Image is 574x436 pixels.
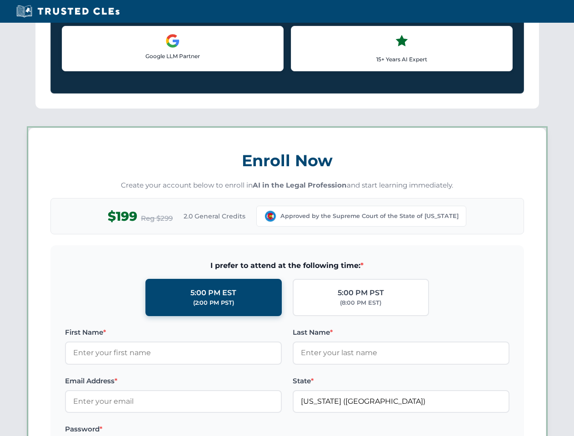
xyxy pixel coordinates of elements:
[338,287,384,299] div: 5:00 PM PST
[70,52,276,60] p: Google LLM Partner
[108,206,137,227] span: $199
[253,181,347,189] strong: AI in the Legal Profession
[340,298,381,307] div: (8:00 PM EST)
[50,146,524,175] h3: Enroll Now
[293,390,509,413] input: Colorado (CO)
[50,180,524,191] p: Create your account below to enroll in and start learning immediately.
[165,34,180,48] img: Google
[14,5,122,18] img: Trusted CLEs
[293,342,509,364] input: Enter your last name
[193,298,234,307] div: (2:00 PM PST)
[264,210,277,223] img: Colorado Supreme Court
[65,327,282,338] label: First Name
[65,342,282,364] input: Enter your first name
[190,287,236,299] div: 5:00 PM EST
[65,390,282,413] input: Enter your email
[184,211,245,221] span: 2.0 General Credits
[141,213,173,224] span: Reg $299
[299,55,505,64] p: 15+ Years AI Expert
[65,376,282,386] label: Email Address
[65,424,282,435] label: Password
[280,212,459,221] span: Approved by the Supreme Court of the State of [US_STATE]
[293,327,509,338] label: Last Name
[293,376,509,386] label: State
[65,260,509,272] span: I prefer to attend at the following time:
